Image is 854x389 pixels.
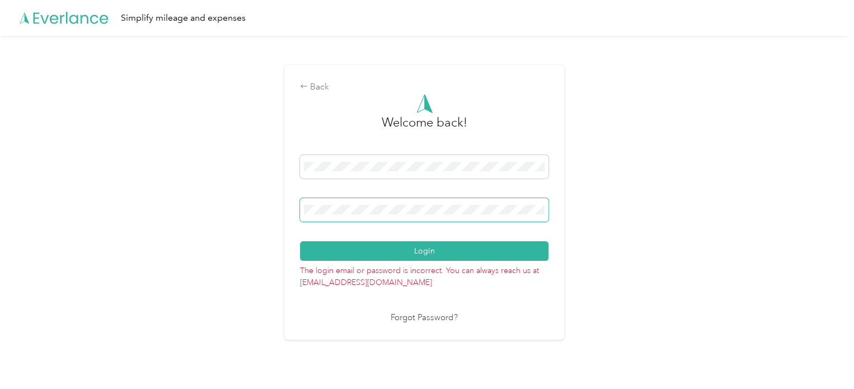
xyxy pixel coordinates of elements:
div: Simplify mileage and expenses [121,11,246,25]
iframe: Everlance-gr Chat Button Frame [791,326,854,389]
div: Back [300,81,548,94]
button: Login [300,241,548,261]
p: The login email or password is incorrect. You can always reach us at [EMAIL_ADDRESS][DOMAIN_NAME] [300,261,548,288]
h3: greeting [382,113,467,143]
a: Forgot Password? [391,312,458,325]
